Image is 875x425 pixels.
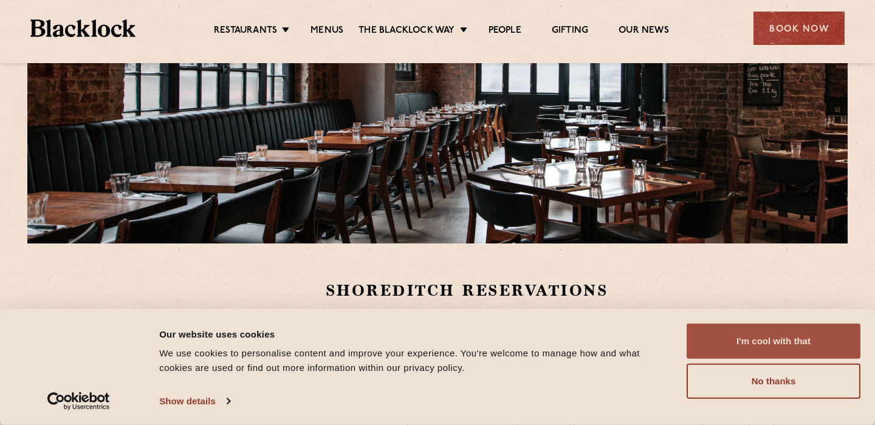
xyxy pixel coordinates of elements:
div: Book Now [753,12,845,45]
img: BL_Textured_Logo-footer-cropped.svg [30,19,136,37]
h2: Shoreditch Reservations [326,280,792,301]
button: I'm cool with that [687,324,860,359]
a: The Blacklock Way [359,25,455,38]
div: Our website uses cookies [159,327,673,341]
a: People [489,25,521,38]
div: We use cookies to personalise content and improve your experience. You're welcome to manage how a... [159,346,673,375]
a: Show details [159,392,230,410]
a: Restaurants [214,25,277,38]
a: Menus [311,25,343,38]
button: No thanks [687,364,860,399]
a: Gifting [552,25,588,38]
a: Our News [619,25,669,38]
a: Usercentrics Cookiebot - opens in a new window [26,392,132,410]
